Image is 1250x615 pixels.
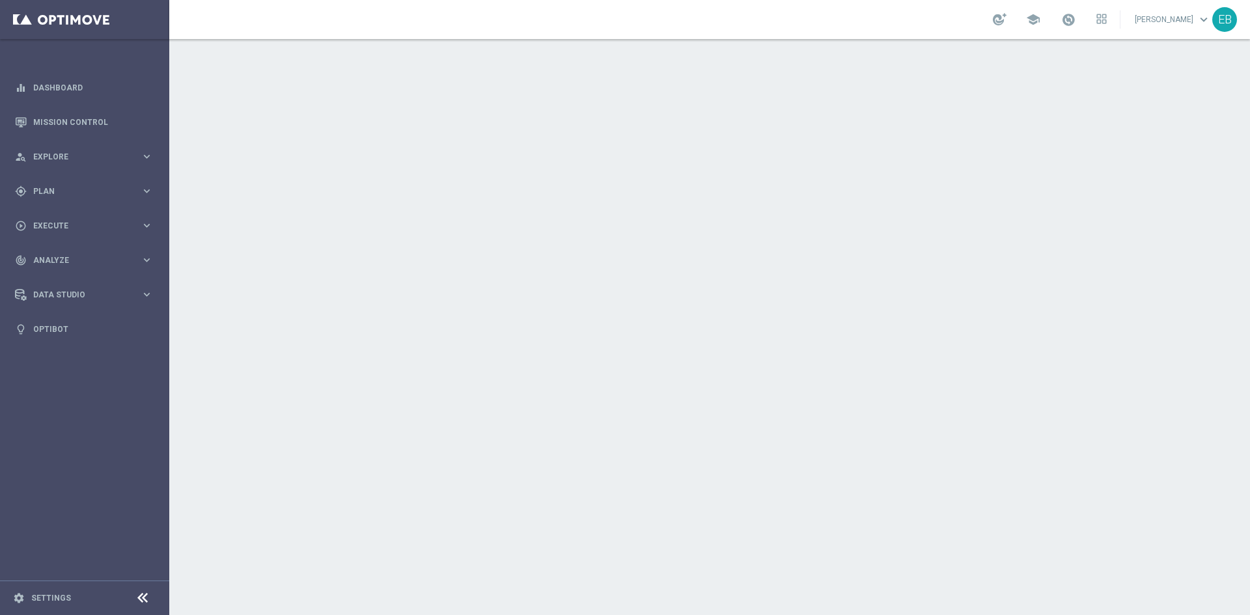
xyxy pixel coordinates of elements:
[14,152,154,162] button: person_search Explore keyboard_arrow_right
[15,105,153,139] div: Mission Control
[15,220,141,232] div: Execute
[15,82,27,94] i: equalizer
[14,117,154,128] button: Mission Control
[14,324,154,335] button: lightbulb Optibot
[33,291,141,299] span: Data Studio
[15,151,141,163] div: Explore
[33,222,141,230] span: Execute
[15,70,153,105] div: Dashboard
[15,312,153,346] div: Optibot
[33,312,153,346] a: Optibot
[33,153,141,161] span: Explore
[14,83,154,93] button: equalizer Dashboard
[15,185,141,197] div: Plan
[1197,12,1211,27] span: keyboard_arrow_down
[33,105,153,139] a: Mission Control
[14,290,154,300] button: Data Studio keyboard_arrow_right
[15,254,141,266] div: Analyze
[33,256,141,264] span: Analyze
[1133,10,1212,29] a: [PERSON_NAME]keyboard_arrow_down
[13,592,25,604] i: settings
[141,219,153,232] i: keyboard_arrow_right
[141,254,153,266] i: keyboard_arrow_right
[15,254,27,266] i: track_changes
[33,70,153,105] a: Dashboard
[15,323,27,335] i: lightbulb
[15,289,141,301] div: Data Studio
[15,220,27,232] i: play_circle_outline
[31,594,71,602] a: Settings
[141,288,153,301] i: keyboard_arrow_right
[141,150,153,163] i: keyboard_arrow_right
[1026,12,1040,27] span: school
[33,187,141,195] span: Plan
[15,185,27,197] i: gps_fixed
[14,255,154,266] button: track_changes Analyze keyboard_arrow_right
[14,221,154,231] button: play_circle_outline Execute keyboard_arrow_right
[14,186,154,197] button: gps_fixed Plan keyboard_arrow_right
[1212,7,1237,32] div: EB
[141,185,153,197] i: keyboard_arrow_right
[15,151,27,163] i: person_search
